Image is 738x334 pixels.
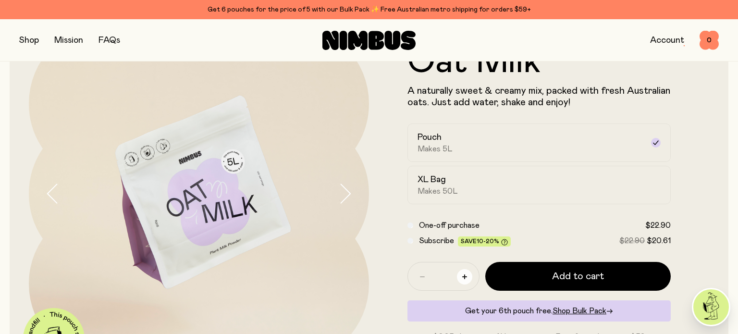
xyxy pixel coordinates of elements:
[693,289,729,325] img: agent
[553,307,606,315] span: Shop Bulk Pack
[418,174,446,186] h2: XL Bag
[418,144,453,154] span: Makes 5L
[650,36,684,45] a: Account
[98,36,120,45] a: FAQs
[700,31,719,50] button: 0
[553,307,613,315] a: Shop Bulk Pack→
[645,222,671,229] span: $22.90
[552,270,604,283] span: Add to cart
[419,222,480,229] span: One-off purchase
[461,238,508,246] span: Save
[418,132,442,143] h2: Pouch
[477,238,499,244] span: 10-20%
[647,237,671,245] span: $20.61
[418,186,458,196] span: Makes 50L
[619,237,645,245] span: $22.90
[485,262,671,291] button: Add to cart
[19,4,719,15] div: Get 6 pouches for the price of 5 with our Bulk Pack ✨ Free Australian metro shipping for orders $59+
[407,45,671,79] h1: Oat Milk
[54,36,83,45] a: Mission
[407,85,671,108] p: A naturally sweet & creamy mix, packed with fresh Australian oats. Just add water, shake and enjoy!
[419,237,454,245] span: Subscribe
[407,300,671,322] div: Get your 6th pouch free.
